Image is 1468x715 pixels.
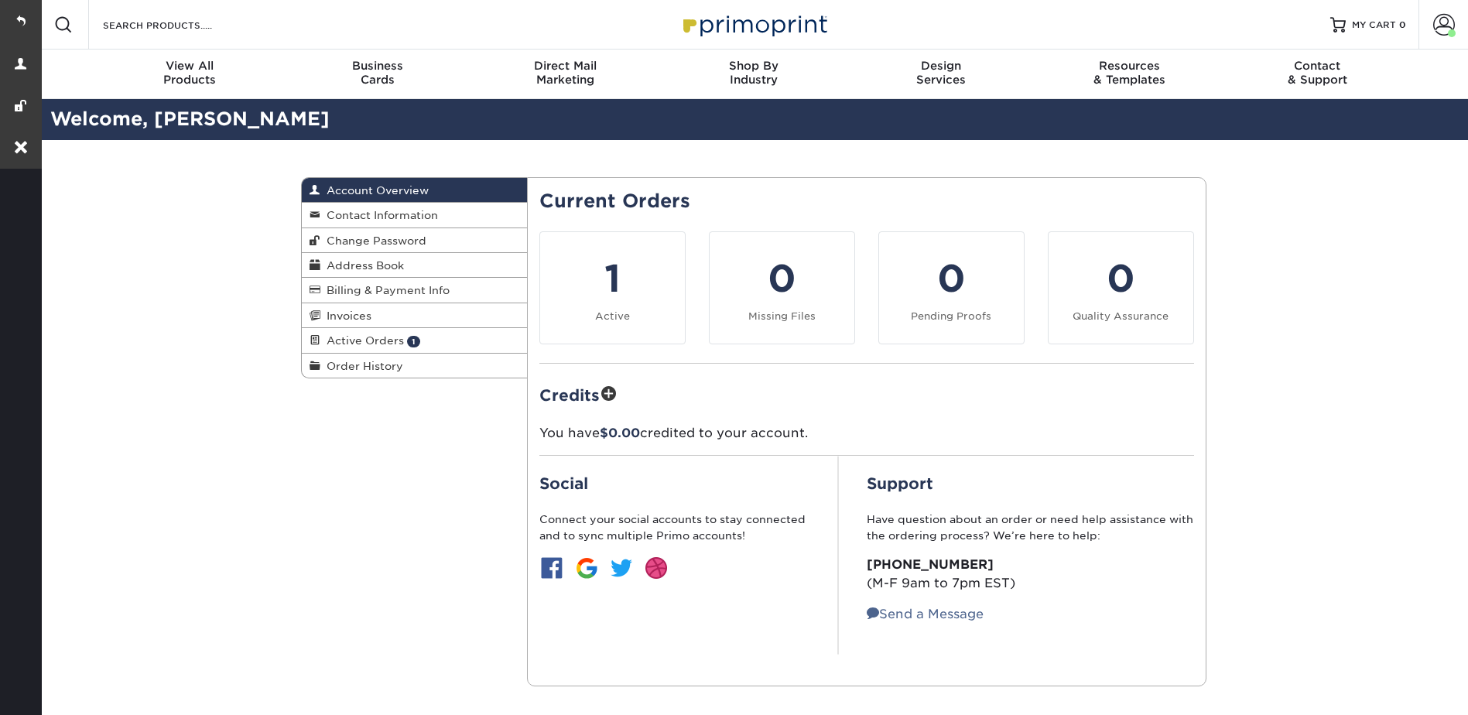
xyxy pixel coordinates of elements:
[539,511,810,543] p: Connect your social accounts to stay connected and to sync multiple Primo accounts!
[595,310,630,322] small: Active
[549,251,676,306] div: 1
[302,354,528,378] a: Order History
[320,234,426,247] span: Change Password
[302,303,528,328] a: Invoices
[600,426,640,440] span: $0.00
[96,50,284,99] a: View AllProducts
[320,184,429,197] span: Account Overview
[847,50,1035,99] a: DesignServices
[1035,59,1223,87] div: & Templates
[320,209,438,221] span: Contact Information
[1352,19,1396,32] span: MY CART
[867,557,994,572] strong: [PHONE_NUMBER]
[867,511,1194,543] p: Have question about an order or need help assistance with the ordering process? We’re here to help:
[659,50,847,99] a: Shop ByIndustry
[407,336,420,347] span: 1
[302,178,528,203] a: Account Overview
[847,59,1035,87] div: Services
[539,474,810,493] h2: Social
[847,59,1035,73] span: Design
[283,59,471,87] div: Cards
[96,59,284,73] span: View All
[320,310,371,322] span: Invoices
[320,259,404,272] span: Address Book
[1035,59,1223,73] span: Resources
[878,231,1025,344] a: 0 Pending Proofs
[302,328,528,353] a: Active Orders 1
[320,334,404,347] span: Active Orders
[539,556,564,580] img: btn-facebook.jpg
[302,228,528,253] a: Change Password
[719,251,845,306] div: 0
[1048,231,1194,344] a: 0 Quality Assurance
[302,203,528,227] a: Contact Information
[574,556,599,580] img: btn-google.jpg
[676,8,831,41] img: Primoprint
[1399,19,1406,30] span: 0
[1223,59,1412,87] div: & Support
[867,556,1194,593] p: (M-F 9am to 7pm EST)
[283,59,471,73] span: Business
[1223,50,1412,99] a: Contact& Support
[709,231,855,344] a: 0 Missing Files
[101,15,252,34] input: SEARCH PRODUCTS.....
[659,59,847,73] span: Shop By
[911,310,991,322] small: Pending Proofs
[539,382,1194,406] h2: Credits
[302,253,528,278] a: Address Book
[283,50,471,99] a: BusinessCards
[471,59,659,73] span: Direct Mail
[539,190,1194,213] h2: Current Orders
[471,59,659,87] div: Marketing
[609,556,634,580] img: btn-twitter.jpg
[659,59,847,87] div: Industry
[1073,310,1169,322] small: Quality Assurance
[1035,50,1223,99] a: Resources& Templates
[1058,251,1184,306] div: 0
[539,424,1194,443] p: You have credited to your account.
[748,310,816,322] small: Missing Files
[302,278,528,303] a: Billing & Payment Info
[96,59,284,87] div: Products
[867,607,984,621] a: Send a Message
[539,231,686,344] a: 1 Active
[471,50,659,99] a: Direct MailMarketing
[888,251,1015,306] div: 0
[320,360,403,372] span: Order History
[867,474,1194,493] h2: Support
[644,556,669,580] img: btn-dribbble.jpg
[320,284,450,296] span: Billing & Payment Info
[39,105,1468,134] h2: Welcome, [PERSON_NAME]
[1223,59,1412,73] span: Contact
